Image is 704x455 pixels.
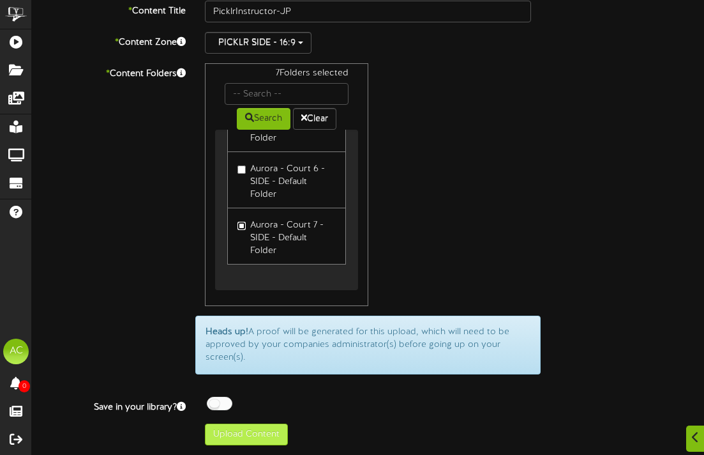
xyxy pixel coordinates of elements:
label: Aurora - Court 7 - SIDE - Default Folder [237,215,336,258]
div: AC [3,339,29,364]
input: Aurora - Court 6 - SIDE - Default Folder [237,166,246,174]
label: Content Folders [22,63,195,81]
label: Content Zone [22,32,195,49]
input: Title of this Content [205,1,532,22]
span: 0 [19,380,30,392]
label: Aurora - Court 6 - SIDE - Default Folder [237,158,336,201]
button: Upload Content [205,424,288,445]
button: Clear [293,108,336,130]
input: -- Search -- [225,83,348,105]
input: Aurora - Court 7 - SIDE - Default Folder [237,222,246,230]
label: Content Title [22,1,195,18]
div: A proof will be generated for this upload, which will need to be approved by your companies admin... [195,316,541,374]
strong: Heads up! [206,327,248,337]
button: PICKLR SIDE - 16:9 [205,32,311,54]
div: 7 Folders selected [215,67,358,83]
label: Save in your library? [22,397,195,414]
button: Search [237,108,290,130]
